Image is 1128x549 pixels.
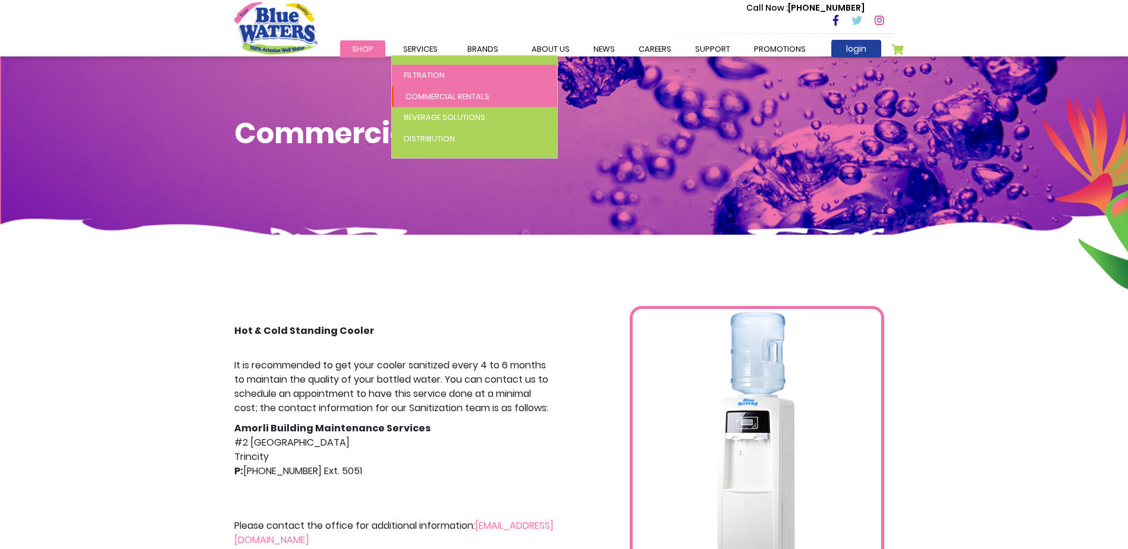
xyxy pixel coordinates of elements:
[352,43,373,55] span: Shop
[234,464,243,478] strong: P:
[234,324,375,337] strong: Hot & Cold Standing Cooler
[234,421,431,435] strong: Amorli Building Maintenance Services
[520,40,582,58] a: about us
[582,40,627,58] a: News
[406,91,489,102] span: Commercial Rentals
[746,2,865,14] p: [PHONE_NUMBER]
[234,116,894,151] h1: Commercial Rentals
[234,2,318,54] a: store logo
[683,40,742,58] a: support
[234,519,555,547] p: Please contact the office for additional information:
[742,40,818,58] a: Promotions
[234,358,555,547] div: #2 [GEOGRAPHIC_DATA] Trincity [PHONE_NUMBER] Ext. 5051
[627,40,683,58] a: careers
[831,40,881,58] a: login
[404,112,485,123] span: Beverage Solutions
[404,133,455,144] span: Distribution
[746,2,788,14] span: Call Now :
[404,70,445,81] span: Filtration
[403,43,438,55] span: Services
[234,358,555,415] p: It is recommended to get your cooler sanitized every 4 to 6 months to maintain the quality of you...
[467,43,498,55] span: Brands
[234,519,554,547] a: [EMAIL_ADDRESS][DOMAIN_NAME]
